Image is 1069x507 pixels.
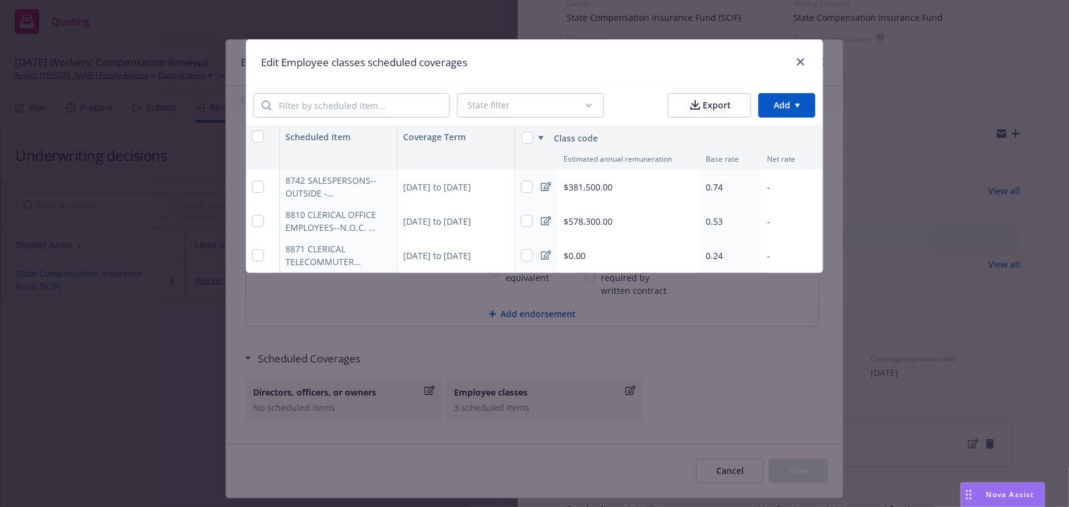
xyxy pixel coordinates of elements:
div: Scheduled Item [280,126,398,148]
div: 8810 CLERICAL OFFICE EMPLOYEES--N.O.C. - (9295 Farnham Street San Diego, CA 92123) [285,208,377,234]
input: Select [521,181,533,193]
span: 0.74 [706,181,723,193]
span: $381,500.00 [564,181,613,193]
button: Resize column [698,148,701,170]
div: Estimated annual remuneration [558,148,700,170]
button: Nova Assist [961,483,1045,507]
button: Resize column [759,148,763,170]
span: Nova Assist [986,489,1035,500]
div: Class code [554,132,794,145]
div: [DATE] to [DATE] [398,170,515,204]
div: [DATE] to [DATE] [398,238,515,272]
input: Filter by scheduled item... [271,94,449,117]
div: [DATE] to [DATE] [398,204,515,238]
input: Select [252,249,264,261]
div: Base rate [700,148,761,170]
div: Drag to move [961,483,976,506]
button: Resize column [513,148,516,170]
button: Resize column [820,148,824,170]
div: State filter [467,99,584,111]
span: - [767,250,770,261]
input: Select all [252,130,264,143]
div: 8742 SALESPERSONS--OUTSIDE - (9295 Farnham Street San Diego, CA 92123) [285,174,377,200]
span: 0.24 [706,250,723,261]
div: 8871 CLERICAL TELECOMMUTER EMPLOYEES--N.O.C - (9295 Farnham Street San Diego, CA 92123) [285,242,377,268]
span: - [767,181,770,193]
button: Export [668,93,751,118]
button: Add [758,93,815,118]
input: Select [252,181,264,193]
span: $578,300.00 [564,215,613,228]
a: close [793,54,808,69]
input: Select [521,215,533,227]
input: Select [252,215,264,227]
span: - [767,216,770,227]
div: Coverage Term [398,126,515,148]
h1: Edit Employee classes scheduled coverages [261,54,467,70]
input: Select all [521,132,534,144]
div: Net rate [761,148,823,170]
input: Select [521,249,533,261]
span: $0.00 [564,249,586,262]
button: Resize column [395,148,399,170]
svg: Search [262,100,271,110]
span: 0.53 [706,216,723,227]
span: Add [774,99,790,111]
